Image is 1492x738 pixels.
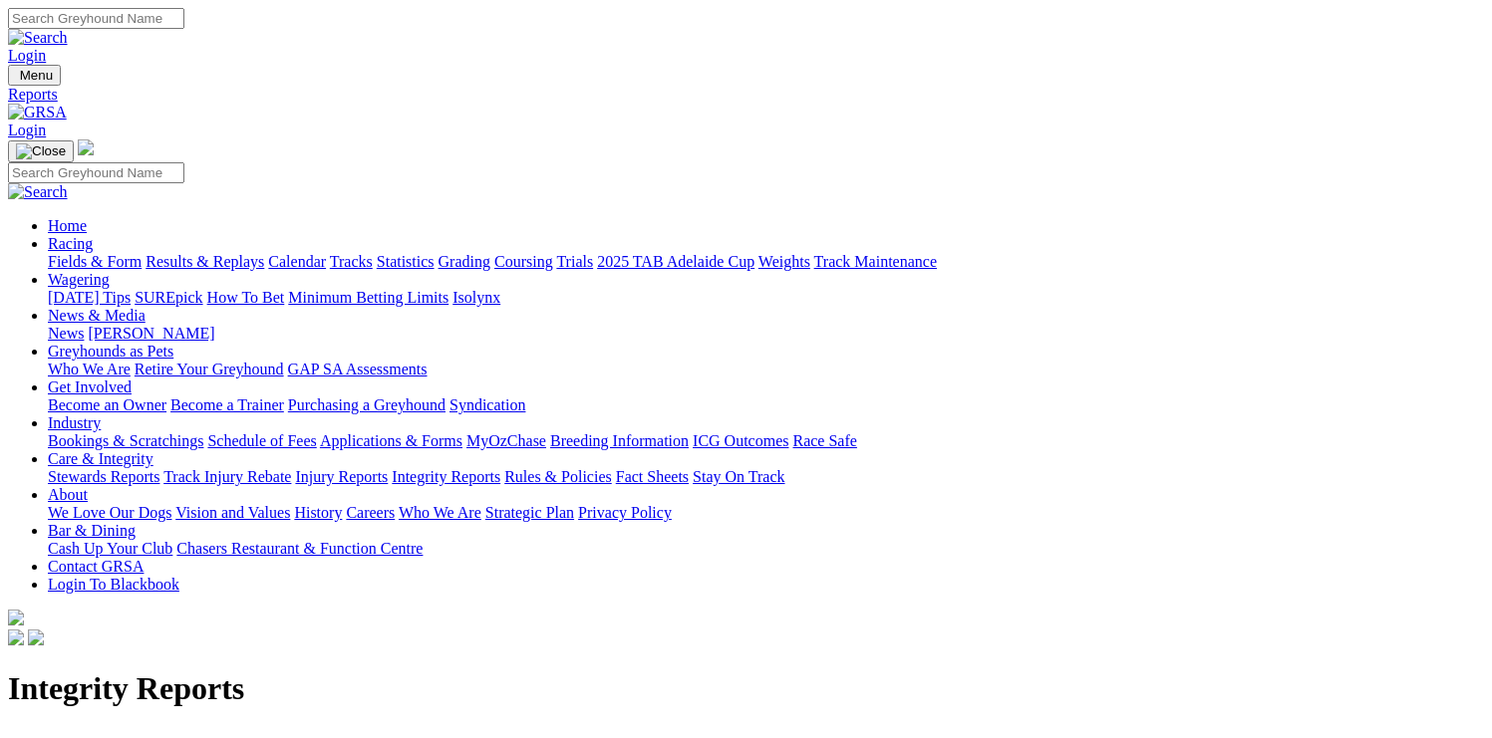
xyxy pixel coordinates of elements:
a: Isolynx [452,289,500,306]
a: Cash Up Your Club [48,540,172,557]
a: We Love Our Dogs [48,504,171,521]
a: SUREpick [135,289,202,306]
a: Schedule of Fees [207,432,316,449]
a: How To Bet [207,289,285,306]
a: Who We Are [399,504,481,521]
div: Wagering [48,289,1484,307]
a: Track Injury Rebate [163,468,291,485]
a: GAP SA Assessments [288,361,428,377]
div: News & Media [48,325,1484,343]
a: News [48,325,84,342]
a: Stay On Track [693,468,784,485]
a: Tracks [330,253,373,270]
div: Greyhounds as Pets [48,361,1484,378]
a: Care & Integrity [48,450,153,467]
a: Race Safe [792,432,856,449]
a: Grading [439,253,490,270]
a: Results & Replays [146,253,264,270]
a: Statistics [377,253,435,270]
a: Get Involved [48,378,132,395]
a: Syndication [449,396,525,413]
a: Bar & Dining [48,522,136,539]
img: twitter.svg [28,629,44,645]
a: 2025 TAB Adelaide Cup [597,253,754,270]
input: Search [8,162,184,183]
div: Get Involved [48,396,1484,414]
a: Become a Trainer [170,396,284,413]
a: Become an Owner [48,396,166,413]
a: Privacy Policy [578,504,672,521]
h1: Integrity Reports [8,670,1484,707]
a: Purchasing a Greyhound [288,396,446,413]
div: Racing [48,253,1484,271]
a: Breeding Information [550,432,689,449]
a: Racing [48,235,93,252]
div: About [48,504,1484,522]
a: About [48,486,88,503]
a: Login [8,122,46,138]
a: Stewards Reports [48,468,159,485]
span: Menu [20,68,53,83]
a: Login To Blackbook [48,576,179,593]
img: GRSA [8,104,67,122]
button: Toggle navigation [8,65,61,86]
a: Contact GRSA [48,558,144,575]
a: ICG Outcomes [693,432,788,449]
a: Strategic Plan [485,504,574,521]
a: Fact Sheets [616,468,689,485]
img: Search [8,183,68,201]
a: Coursing [494,253,553,270]
img: logo-grsa-white.png [8,610,24,625]
img: logo-grsa-white.png [78,139,94,155]
a: Track Maintenance [814,253,937,270]
a: Calendar [268,253,326,270]
a: Rules & Policies [504,468,612,485]
a: Integrity Reports [392,468,500,485]
a: MyOzChase [466,432,546,449]
a: Reports [8,86,1484,104]
a: [DATE] Tips [48,289,131,306]
a: Retire Your Greyhound [135,361,284,377]
a: Weights [758,253,810,270]
a: History [294,504,342,521]
a: Who We Are [48,361,131,377]
button: Toggle navigation [8,140,74,162]
a: Chasers Restaurant & Function Centre [176,540,423,557]
img: facebook.svg [8,629,24,645]
a: Injury Reports [295,468,388,485]
a: Vision and Values [175,504,290,521]
a: News & Media [48,307,146,324]
a: Trials [556,253,593,270]
a: [PERSON_NAME] [88,325,214,342]
a: Wagering [48,271,110,288]
a: Bookings & Scratchings [48,432,203,449]
a: Fields & Form [48,253,142,270]
div: Bar & Dining [48,540,1484,558]
a: Home [48,217,87,234]
img: Search [8,29,68,47]
a: Applications & Forms [320,432,462,449]
div: Care & Integrity [48,468,1484,486]
input: Search [8,8,184,29]
a: Greyhounds as Pets [48,343,173,360]
a: Careers [346,504,395,521]
div: Industry [48,432,1484,450]
img: Close [16,143,66,159]
a: Minimum Betting Limits [288,289,448,306]
a: Login [8,47,46,64]
a: Industry [48,414,101,431]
